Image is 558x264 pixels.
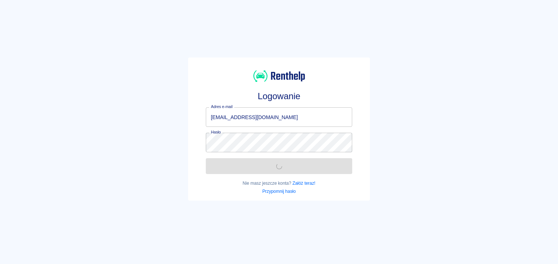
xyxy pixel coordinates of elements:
p: Nie masz jeszcze konta? [206,180,353,187]
label: Hasło [211,129,221,135]
h3: Logowanie [206,91,353,101]
a: Przypomnij hasło [262,189,296,194]
label: Adres e-mail [211,104,232,110]
img: Renthelp logo [253,69,305,83]
a: Załóż teraz! [292,181,315,186]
